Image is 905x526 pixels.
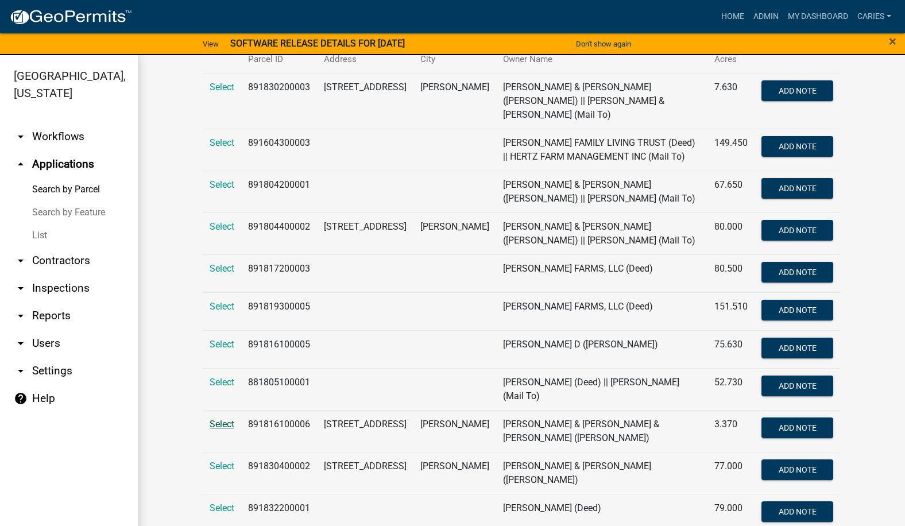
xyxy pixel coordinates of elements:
a: Admin [749,6,783,28]
td: [STREET_ADDRESS] [317,73,413,129]
span: Add Note [779,267,817,276]
button: Close [889,34,896,48]
a: Select [210,502,234,513]
td: 891804400002 [241,212,317,254]
i: arrow_drop_up [14,157,28,171]
a: Select [210,377,234,388]
td: [PERSON_NAME] & [PERSON_NAME] & [PERSON_NAME] ([PERSON_NAME]) [496,410,707,452]
td: [STREET_ADDRESS] [317,452,413,494]
td: [PERSON_NAME] [413,452,496,494]
a: Select [210,461,234,471]
td: [PERSON_NAME] FAMILY LIVING TRUST (Deed) || HERTZ FARM MANAGEMENT INC (Mail To) [496,129,707,171]
button: Add Note [761,220,833,241]
i: arrow_drop_down [14,337,28,350]
span: Add Note [779,86,817,95]
span: Add Note [779,343,817,352]
th: Acres [707,46,755,73]
th: City [413,46,496,73]
strong: SOFTWARE RELEASE DETAILS FOR [DATE] [230,38,405,49]
td: 891817200003 [241,254,317,292]
td: 891830400002 [241,452,317,494]
button: Add Note [761,136,833,157]
i: arrow_drop_down [14,364,28,378]
a: CarieS [853,6,896,28]
td: [PERSON_NAME] & [PERSON_NAME] ([PERSON_NAME]) || [PERSON_NAME] & [PERSON_NAME] (Mail To) [496,73,707,129]
a: My Dashboard [783,6,853,28]
td: 3.370 [707,410,755,452]
button: Add Note [761,459,833,480]
span: Add Note [779,225,817,234]
span: × [889,33,896,49]
a: Home [717,6,749,28]
button: Don't show again [571,34,636,53]
span: Add Note [779,141,817,150]
td: 881805100001 [241,368,317,410]
button: Add Note [761,80,833,101]
span: Add Note [779,465,817,474]
td: 52.730 [707,368,755,410]
td: 80.500 [707,254,755,292]
button: Add Note [761,417,833,438]
a: Select [210,339,234,350]
a: View [198,34,223,53]
th: Parcel ID [241,46,317,73]
button: Add Note [761,376,833,396]
i: arrow_drop_down [14,130,28,144]
td: 891804200001 [241,171,317,212]
a: Select [210,82,234,92]
td: 77.000 [707,452,755,494]
td: [PERSON_NAME] FARMS, LLC (Deed) [496,292,707,330]
span: Add Note [779,381,817,390]
button: Add Note [761,501,833,522]
td: [PERSON_NAME] & [PERSON_NAME] ([PERSON_NAME]) || [PERSON_NAME] (Mail To) [496,171,707,212]
button: Add Note [761,300,833,320]
button: Add Note [761,262,833,283]
a: Select [210,137,234,148]
td: 67.650 [707,171,755,212]
td: 891819300005 [241,292,317,330]
td: 151.510 [707,292,755,330]
td: [PERSON_NAME] (Deed) || [PERSON_NAME] (Mail To) [496,368,707,410]
td: [PERSON_NAME] [413,410,496,452]
td: [PERSON_NAME] & [PERSON_NAME] ([PERSON_NAME]) || [PERSON_NAME] (Mail To) [496,212,707,254]
a: Select [210,221,234,232]
td: 891816100005 [241,330,317,368]
span: Add Note [779,506,817,516]
td: 80.000 [707,212,755,254]
td: 891816100006 [241,410,317,452]
i: arrow_drop_down [14,281,28,295]
td: 75.630 [707,330,755,368]
td: [PERSON_NAME] [413,212,496,254]
td: 891604300003 [241,129,317,171]
td: [PERSON_NAME] & [PERSON_NAME] ([PERSON_NAME]) [496,452,707,494]
i: help [14,392,28,405]
button: Add Note [761,178,833,199]
td: [PERSON_NAME] D ([PERSON_NAME]) [496,330,707,368]
td: 891830200003 [241,73,317,129]
a: Select [210,419,234,430]
a: Select [210,301,234,312]
td: [STREET_ADDRESS] [317,212,413,254]
a: Select [210,179,234,190]
td: [PERSON_NAME] FARMS, LLC (Deed) [496,254,707,292]
td: 149.450 [707,129,755,171]
button: Add Note [761,338,833,358]
span: Add Note [779,183,817,192]
th: Owner Name [496,46,707,73]
a: Select [210,263,234,274]
td: [PERSON_NAME] [413,73,496,129]
td: [STREET_ADDRESS] [317,410,413,452]
td: 7.630 [707,73,755,129]
span: Add Note [779,305,817,314]
i: arrow_drop_down [14,254,28,268]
